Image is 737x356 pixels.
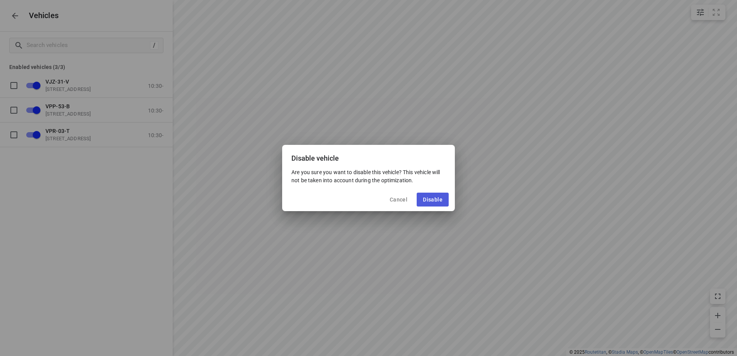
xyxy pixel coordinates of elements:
[291,168,446,184] p: Are you sure you want to disable this vehicle? This vehicle will not be taken into account during...
[282,145,455,168] div: Disable vehicle
[423,196,443,203] span: Disable
[390,196,407,203] span: Cancel
[417,193,449,207] button: Disable
[384,193,414,207] button: Cancel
